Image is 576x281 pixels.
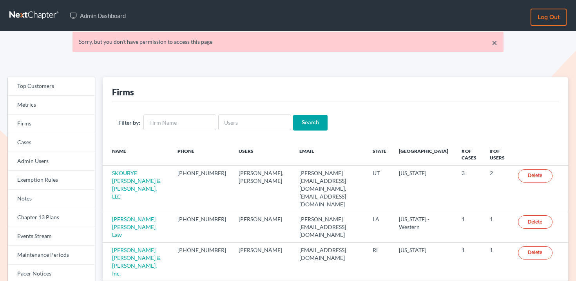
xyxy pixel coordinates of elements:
td: 1 [484,243,512,281]
th: Name [103,143,171,166]
a: Admin Dashboard [66,9,130,23]
td: UT [366,166,393,212]
td: LA [366,212,393,242]
td: [PERSON_NAME][EMAIL_ADDRESS][DOMAIN_NAME], [EMAIL_ADDRESS][DOMAIN_NAME] [293,166,367,212]
td: [US_STATE] [393,243,455,281]
div: Sorry, but you don't have permission to access this page [79,38,497,46]
a: Maintenance Periods [8,246,95,265]
a: Delete [518,169,552,183]
a: [PERSON_NAME] [PERSON_NAME] Law [112,216,156,238]
td: [PERSON_NAME] [232,243,293,281]
a: Admin Users [8,152,95,171]
td: [PHONE_NUMBER] [171,243,232,281]
a: Chapter 13 Plans [8,208,95,227]
td: 2 [484,166,512,212]
td: 3 [455,166,484,212]
td: [US_STATE] - Western [393,212,455,242]
th: [GEOGRAPHIC_DATA] [393,143,455,166]
a: Exemption Rules [8,171,95,190]
a: × [492,38,497,47]
th: State [366,143,393,166]
label: Filter by: [118,118,140,127]
td: [PERSON_NAME][EMAIL_ADDRESS][DOMAIN_NAME] [293,212,367,242]
a: Delete [518,215,552,229]
a: Log out [531,9,567,26]
a: [PERSON_NAME] [PERSON_NAME] & [PERSON_NAME], Inc. [112,247,161,277]
th: Phone [171,143,232,166]
a: Events Stream [8,227,95,246]
td: 1 [484,212,512,242]
td: [PERSON_NAME] [232,212,293,242]
a: Firms [8,115,95,133]
a: Top Customers [8,77,95,96]
a: Cases [8,133,95,152]
a: Notes [8,190,95,208]
td: [PHONE_NUMBER] [171,166,232,212]
td: RI [366,243,393,281]
td: [EMAIL_ADDRESS][DOMAIN_NAME] [293,243,367,281]
td: [PERSON_NAME], [PERSON_NAME] [232,166,293,212]
input: Search [293,115,328,131]
th: # of Cases [455,143,484,166]
a: Delete [518,246,552,260]
a: Metrics [8,96,95,115]
input: Users [218,115,291,130]
a: SKOUBYE [PERSON_NAME] & [PERSON_NAME], LLC [112,170,161,200]
input: Firm Name [143,115,216,130]
th: # of Users [484,143,512,166]
td: [PHONE_NUMBER] [171,212,232,242]
td: 1 [455,243,484,281]
th: Users [232,143,293,166]
td: [US_STATE] [393,166,455,212]
td: 1 [455,212,484,242]
th: Email [293,143,367,166]
div: Firms [112,86,134,98]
